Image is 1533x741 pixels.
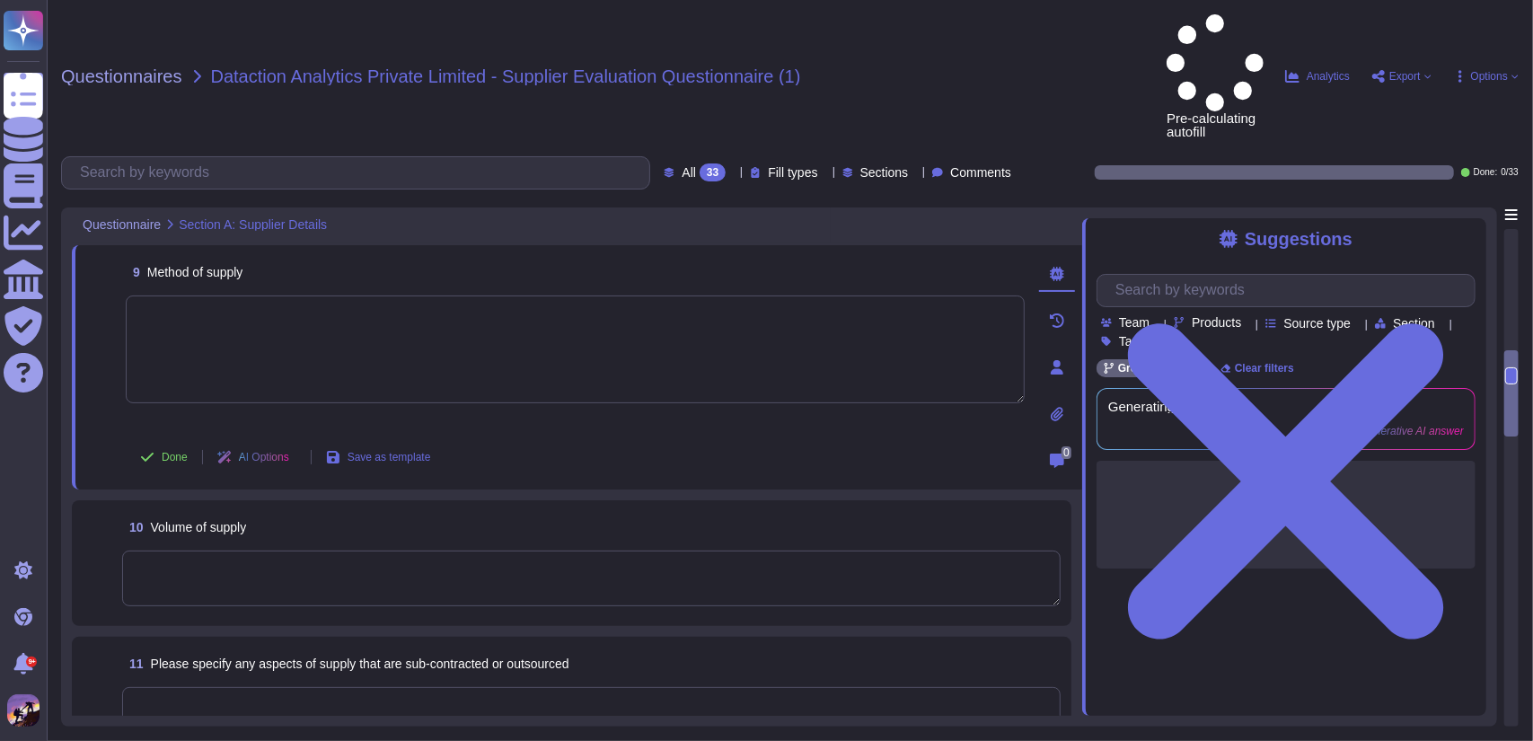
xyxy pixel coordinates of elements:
span: Options [1471,71,1508,82]
span: Done: [1474,168,1498,177]
span: Dataction Analytics Private Limited - Supplier Evaluation Questionnaire (1) [211,67,801,85]
span: Export [1389,71,1421,82]
span: 9 [126,266,140,278]
span: Comments [950,166,1011,179]
span: 11 [122,657,144,670]
span: Section A: Supplier Details [179,218,327,231]
span: Done [162,452,188,463]
div: 9+ [26,657,37,667]
span: Volume of supply [151,520,247,534]
button: Save as template [312,439,445,475]
span: Save as template [348,452,431,463]
input: Search by keywords [1106,275,1475,306]
span: 0 / 33 [1502,168,1519,177]
div: 33 [700,163,726,181]
span: Pre-calculating autofill [1167,14,1264,138]
span: Questionnaire [83,218,161,231]
span: Fill types [768,166,817,179]
span: Sections [860,166,909,179]
img: user [7,694,40,727]
button: Done [126,439,202,475]
button: Analytics [1285,69,1350,84]
span: All [682,166,696,179]
span: Questionnaires [61,67,182,85]
span: 10 [122,521,144,534]
input: Search by keywords [71,157,649,189]
button: user [4,691,52,730]
span: Please specify any aspects of supply that are sub-contracted or outsourced [151,657,569,671]
span: AI Options [239,452,289,463]
span: Method of supply [147,265,243,279]
span: 0 [1062,446,1071,459]
span: Analytics [1307,71,1350,82]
